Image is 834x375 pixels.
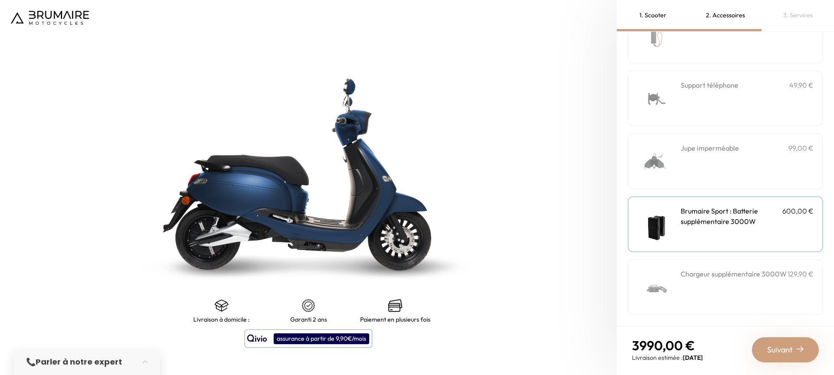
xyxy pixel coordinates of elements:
[788,143,814,153] p: 99,00 €
[681,206,782,227] h3: Brumaire Sport : Batterie supplémentaire 3000W
[193,316,250,323] p: Livraison à domicile :
[632,338,703,353] p: 3990,00 €
[782,206,814,227] p: 600,00 €
[789,80,814,90] p: 49,90 €
[247,333,267,344] img: logo qivio
[274,333,369,344] div: assurance à partir de 9,90€/mois
[637,206,674,243] img: Brumaire Sport : Batterie supplémentaire 3000W
[767,344,793,356] span: Suivant
[637,17,674,54] img: Tracker GPS Invoxia
[681,269,787,279] h3: Chargeur supplémentaire 3000W
[637,80,674,117] img: Support téléphone
[797,345,804,352] img: right-arrow-2.png
[215,299,228,312] img: shipping.png
[11,11,89,25] img: Logo de Brumaire
[301,299,315,312] img: certificat-de-garantie.png
[681,143,739,153] h3: Jupe imperméable
[632,353,703,362] p: Livraison estimée :
[245,329,372,348] button: assurance à partir de 9,90€/mois
[681,80,738,90] h3: Support téléphone
[388,299,402,312] img: credit-cards.png
[637,269,674,306] img: Chargeur supplémentaire 3000W
[290,316,327,323] p: Garanti 2 ans
[788,269,814,279] p: 129,90 €
[360,316,430,323] p: Paiement en plusieurs fois
[683,354,703,362] span: [DATE]
[637,143,674,180] img: Jupe imperméable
